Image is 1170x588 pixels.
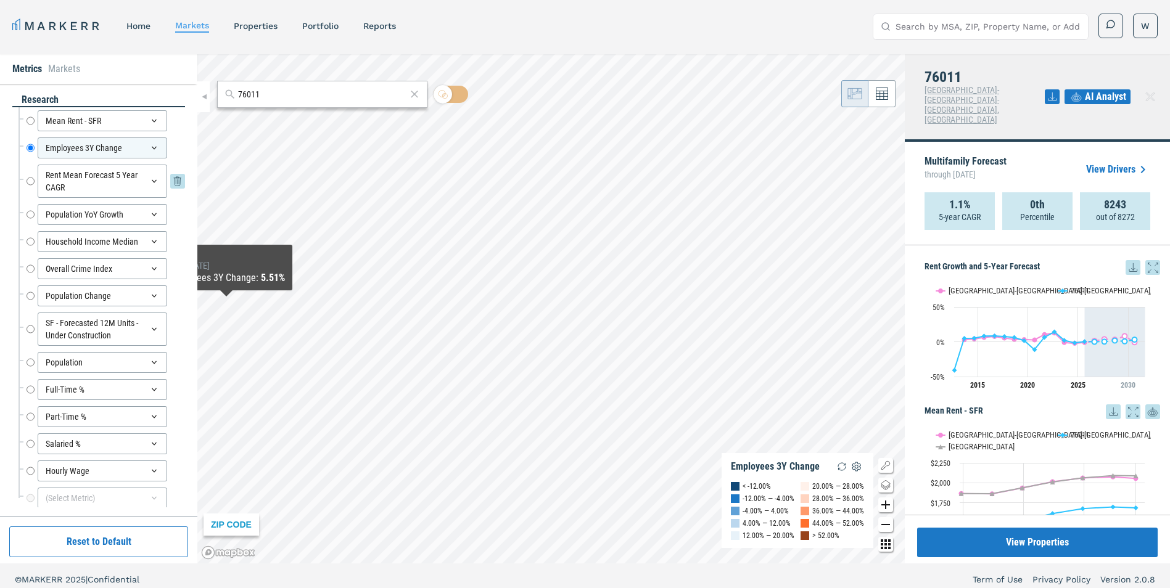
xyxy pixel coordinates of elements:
span: © [15,574,22,584]
path: Tuesday, 14 Dec, 16:00, 1,935.88. USA. [1020,485,1025,490]
div: Household Income Median [38,231,167,252]
div: > 52.00% [812,529,839,542]
button: View Properties [917,528,1158,557]
button: AI Analyst [1065,89,1131,104]
button: Show 76011 [1058,430,1090,439]
button: Show Dallas-Fort Worth-Arlington, TX [936,286,1045,295]
a: View Drivers [1086,162,1150,177]
text: $2,000 [931,479,950,488]
path: Saturday, 14 Dec, 16:00, 1,865.31. Dallas-Fort Worth-Arlington, TX. [959,491,964,496]
div: Population YoY Growth [38,204,167,225]
tspan: 2025 [1071,381,1086,390]
path: Tuesday, 29 Aug, 17:00, 1.67. 76011. [1113,338,1118,343]
div: Employees 3Y Change [38,137,167,158]
div: Mean Rent - SFR [38,110,167,131]
canvas: Map [197,54,905,563]
path: Thursday, 29 Aug, 17:00, -1.63. 76011. [1073,340,1077,345]
input: Search by MSA, ZIP, Property Name, or Address [896,14,1081,39]
path: Wednesday, 29 Aug, 17:00, 8.08. Dallas-Fort Worth-Arlington, TX. [1123,333,1127,338]
button: Zoom out map button [878,517,893,532]
svg: Interactive chart [925,275,1151,398]
h5: Mean Rent - SFR [925,404,1160,419]
path: Wednesday, 14 Dec, 16:00, 2,009.91. USA. [1050,480,1055,484]
p: out of 8272 [1096,211,1135,223]
path: Sunday, 29 Aug, 17:00, 6.47. 76011. [1042,335,1047,340]
div: Rent Growth and 5-Year Forecast. Highcharts interactive chart. [925,275,1160,398]
path: Wednesday, 29 Aug, 17:00, -41. 76011. [952,368,957,373]
p: Multifamily Forecast [925,157,1007,182]
a: MARKERR [12,17,102,35]
strong: 0th [1030,198,1045,211]
button: Show/Hide Legend Map Button [878,458,893,473]
path: Monday, 29 Aug, 17:00, 14.13. 76011. [1052,329,1057,334]
path: Saturday, 29 Aug, 17:00, 0.09. 76011. [1092,339,1097,344]
g: 76011, line 4 of 4 with 5 data points. [1092,337,1137,344]
path: Saturday, 14 Dec, 16:00, 2,090.21. USA. [1111,473,1116,478]
div: Population Change [38,285,167,306]
div: 12.00% — 20.00% [743,529,794,542]
text: [GEOGRAPHIC_DATA] [949,442,1015,451]
span: W [1141,20,1150,32]
path: Sunday, 29 Aug, 17:00, 0.17. 76011. [1102,339,1107,344]
path: Saturday, 29 Aug, 17:00, -11.23. 76011. [1032,347,1037,352]
tspan: 2020 [1020,381,1035,390]
text: 50% [933,303,945,312]
div: Hourly Wage [38,460,167,481]
div: Employees 3Y Change : [168,271,285,285]
path: Friday, 29 Aug, 17:00, 0.17. 76011. [1082,339,1087,344]
button: Change style map button [878,478,893,492]
a: properties [234,21,278,31]
path: Saturday, 14 Dec, 16:00, 1,863.38. USA. [959,491,964,496]
path: Monday, 14 Dec, 16:00, 1,862.98. USA. [990,491,995,496]
span: AI Analyst [1085,89,1126,104]
div: Overall Crime Index [38,258,167,279]
strong: 8243 [1104,198,1126,211]
tspan: 2030 [1121,381,1135,390]
button: Reset to Default [9,526,188,557]
path: Sunday, 14 Sep, 17:00, 2,087.47. USA. [1134,473,1139,478]
div: -4.00% — 4.00% [743,505,789,517]
path: Sunday, 14 Sep, 17:00, 1,683.68. 76011. [1134,505,1139,510]
button: Show USA [936,442,962,451]
div: As of : [DATE] [168,261,285,271]
span: Confidential [88,574,139,584]
a: home [126,21,150,31]
path: Thursday, 29 Aug, 17:00, 1.6. 76011. [1022,338,1027,343]
div: Mean Rent - SFR. Highcharts interactive chart. [925,419,1160,573]
button: Show Dallas-Fort Worth-Arlington, TX [936,430,1045,439]
path: Friday, 29 Aug, 17:00, 5.15. 76011. [972,335,977,340]
div: ZIP CODE [204,513,259,536]
svg: Interactive chart [925,419,1151,573]
div: Rent Mean Forecast 5 Year CAGR [38,165,167,198]
div: research [12,93,185,107]
div: Map Tooltip Content [168,250,285,285]
div: 36.00% — 44.00% [812,505,864,517]
img: Reload Legend [834,459,849,474]
a: Portfolio [302,21,339,31]
input: Search by MSA or ZIP Code [238,88,406,101]
h5: Rent Growth and 5-Year Forecast [925,260,1160,275]
a: Mapbox logo [201,545,255,560]
path: Tuesday, 29 Aug, 17:00, 7.58. 76011. [1002,334,1007,339]
span: [GEOGRAPHIC_DATA]-[GEOGRAPHIC_DATA]-[GEOGRAPHIC_DATA], [GEOGRAPHIC_DATA] [925,85,999,125]
path: Tuesday, 29 Aug, 17:00, 1.96. 76011. [1062,338,1067,343]
div: 4.00% — 12.00% [743,517,791,529]
path: Saturday, 14 Dec, 16:00, 1,695.93. 76011. [1111,504,1116,509]
text: $2,250 [931,459,950,468]
div: SF - Forecasted 12M Units - Under Construction [38,312,167,346]
button: Other options map button [878,537,893,552]
span: MARKERR [22,574,65,584]
a: markets [175,20,209,30]
li: Metrics [12,62,42,76]
p: Percentile [1020,211,1055,223]
div: 20.00% — 28.00% [812,480,864,492]
path: Thursday, 14 Dec, 16:00, 1,674.81. 76011. [1081,506,1086,511]
p: 5-year CAGR [939,211,981,223]
tspan: 2015 [970,381,985,390]
button: Show 76011 [1058,286,1090,295]
div: < -12.00% [743,480,771,492]
strong: 1.1% [949,198,971,211]
div: Employees 3Y Change [731,460,820,473]
path: Thursday, 29 Aug, 17:00, 3.03. 76011. [1132,337,1137,342]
